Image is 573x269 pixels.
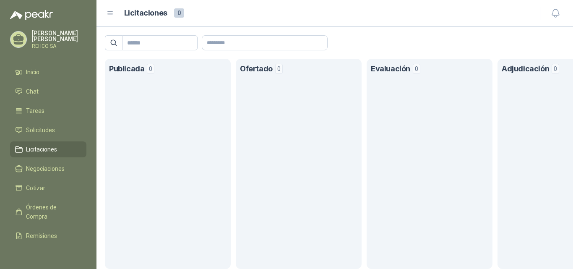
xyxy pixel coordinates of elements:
span: Inicio [26,68,39,77]
h1: Ofertado [240,63,273,75]
span: 0 [174,8,184,18]
h1: Licitaciones [124,7,167,19]
a: Negociaciones [10,161,86,177]
span: Tareas [26,106,44,115]
a: Chat [10,84,86,99]
a: Inicio [10,64,86,80]
span: 0 [147,64,154,74]
a: Tareas [10,103,86,119]
span: Negociaciones [26,164,65,173]
p: REHCO SA [32,44,86,49]
span: Órdenes de Compra [26,203,78,221]
p: [PERSON_NAME] [PERSON_NAME] [32,30,86,42]
span: Solicitudes [26,125,55,135]
span: Chat [26,87,39,96]
a: Cotizar [10,180,86,196]
a: Órdenes de Compra [10,199,86,225]
img: Logo peakr [10,10,53,20]
a: Solicitudes [10,122,86,138]
span: Cotizar [26,183,45,193]
span: Licitaciones [26,145,57,154]
span: Remisiones [26,231,57,240]
h1: Publicada [109,63,144,75]
h1: Evaluación [371,63,410,75]
h1: Adjudicación [502,63,549,75]
span: 0 [275,64,283,74]
a: Remisiones [10,228,86,244]
span: 0 [413,64,420,74]
a: Licitaciones [10,141,86,157]
span: 0 [552,64,559,74]
a: Configuración [10,247,86,263]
